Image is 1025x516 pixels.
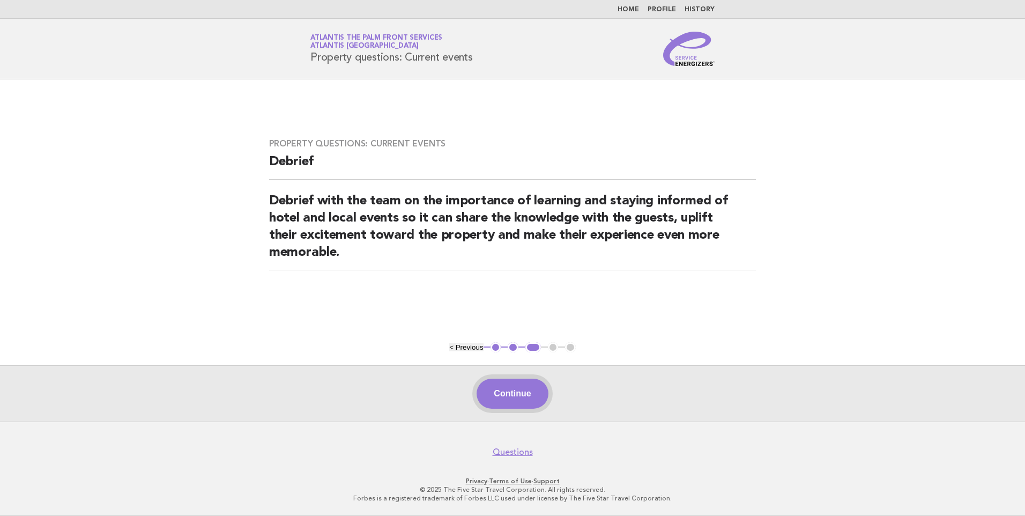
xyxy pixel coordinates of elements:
a: Questions [493,447,533,458]
img: Service Energizers [663,32,715,66]
p: · · [184,477,841,485]
p: Forbes is a registered trademark of Forbes LLC used under license by The Five Star Travel Corpora... [184,494,841,503]
button: 2 [508,342,518,353]
a: Atlantis The Palm Front ServicesAtlantis [GEOGRAPHIC_DATA] [310,34,442,49]
a: Support [533,477,560,485]
button: Continue [477,379,548,409]
a: Terms of Use [489,477,532,485]
button: 1 [491,342,501,353]
h2: Debrief with the team on the importance of learning and staying informed of hotel and local event... [269,193,756,270]
h1: Property questions: Current events [310,35,473,63]
h3: Property questions: Current events [269,138,756,149]
h2: Debrief [269,153,756,180]
a: History [685,6,715,13]
span: Atlantis [GEOGRAPHIC_DATA] [310,43,419,50]
a: Profile [648,6,676,13]
a: Home [618,6,639,13]
button: < Previous [449,343,483,351]
a: Privacy [466,477,487,485]
p: © 2025 The Five Star Travel Corporation. All rights reserved. [184,485,841,494]
button: 3 [525,342,541,353]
